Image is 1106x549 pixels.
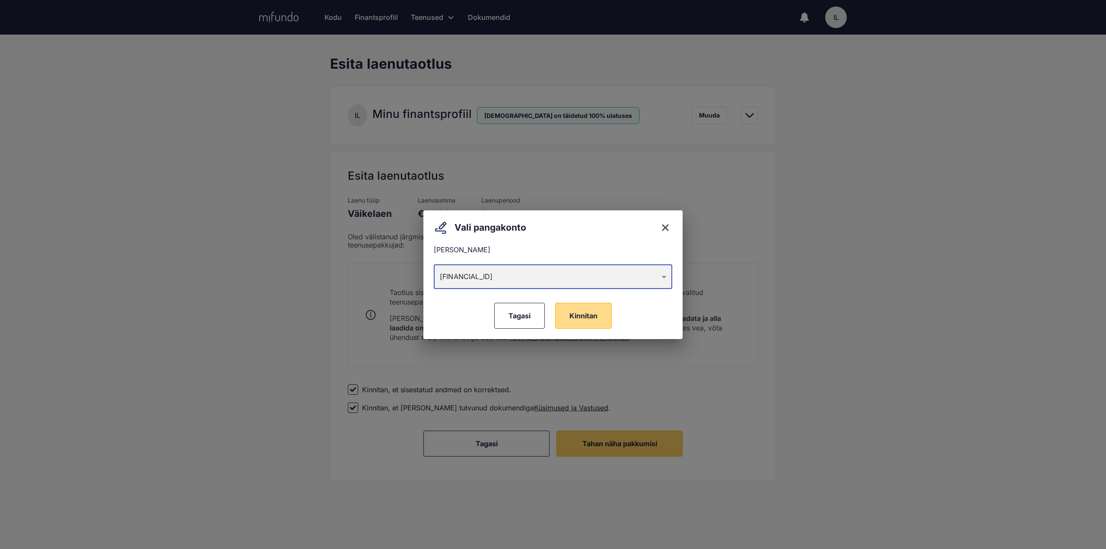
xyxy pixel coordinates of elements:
button: Kinnitan [555,303,612,329]
span: Kinnitan [569,311,597,320]
div: [PERSON_NAME] [434,245,672,254]
div: Vali pangakonto [434,221,540,235]
button: close [658,221,672,235]
span: Tagasi [509,311,531,320]
button: Tagasi [494,303,545,329]
div: [FINANCIAL_ID] [434,265,672,289]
